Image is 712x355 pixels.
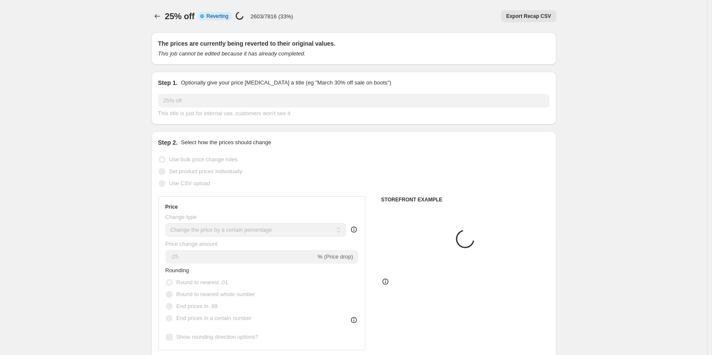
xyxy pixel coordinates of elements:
span: Round to nearest .01 [177,279,228,285]
h3: Price [165,204,178,210]
span: End prices in a certain number [177,315,252,321]
i: This job cannot be edited because it has already completed. [158,50,306,57]
h6: STOREFRONT EXAMPLE [381,196,550,203]
input: 30% off holiday sale [158,94,550,108]
span: Set product prices individually [169,168,243,175]
span: Show rounding direction options? [177,334,258,340]
span: Use CSV upload [169,180,210,186]
div: help [350,225,358,234]
button: Price change jobs [151,10,163,22]
span: This title is just for internal use, customers won't see it [158,110,290,116]
span: Export Recap CSV [506,13,551,20]
span: Rounding [165,267,189,274]
h2: Step 2. [158,138,178,147]
button: Export Recap CSV [501,10,556,22]
span: Change type [165,214,197,220]
span: End prices in .99 [177,303,218,309]
span: % (Price drop) [318,253,353,260]
span: Reverting [206,13,228,20]
span: Round to nearest whole number [177,291,255,297]
span: Use bulk price change rules [169,156,237,163]
h2: Step 1. [158,79,178,87]
span: 25% off [165,12,195,21]
p: 2603/7816 (33%) [251,13,293,20]
p: Optionally give your price [MEDICAL_DATA] a title (eg "March 30% off sale on boots") [181,79,391,87]
h2: The prices are currently being reverted to their original values. [158,39,550,48]
input: -15 [165,250,316,264]
p: Select how the prices should change [181,138,271,147]
span: Price change amount [165,241,218,247]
